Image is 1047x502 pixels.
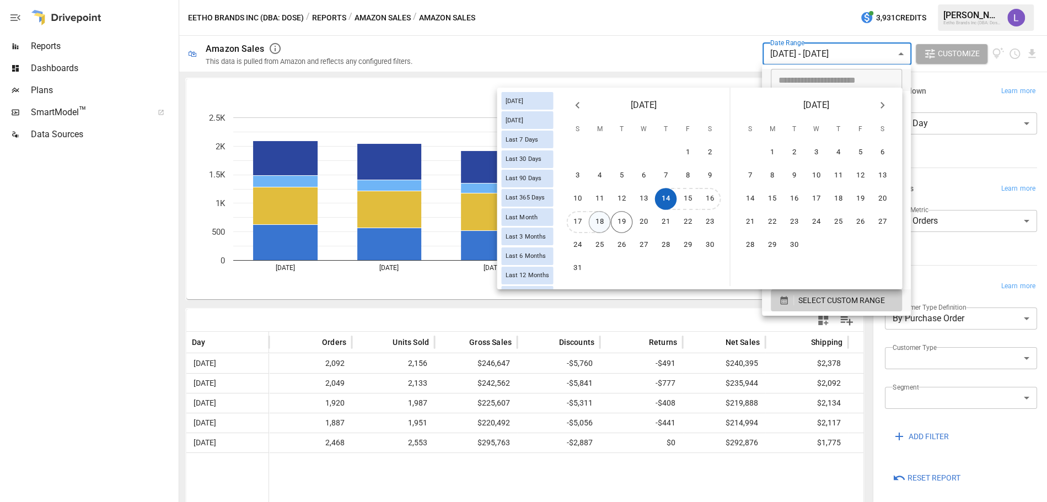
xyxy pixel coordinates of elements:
[656,118,675,141] span: Thursday
[783,165,806,187] button: 9
[611,211,633,233] button: 19
[567,257,589,279] button: 31
[655,234,677,256] button: 28
[501,214,541,221] span: Last Month
[783,188,806,210] button: 16
[589,165,611,187] button: 4
[501,170,553,187] div: Last 90 Days
[761,211,783,233] button: 22
[803,98,829,113] span: [DATE]
[567,118,587,141] span: Sunday
[631,98,657,113] span: [DATE]
[828,142,850,164] button: 4
[567,211,589,233] button: 17
[761,142,783,164] button: 1
[633,234,655,256] button: 27
[677,142,699,164] button: 1
[501,267,553,284] div: Last 12 Months
[783,211,806,233] button: 23
[501,117,528,124] span: [DATE]
[739,211,761,233] button: 21
[501,175,545,182] span: Last 90 Days
[806,142,828,164] button: 3
[700,118,720,141] span: Saturday
[589,234,611,256] button: 25
[567,234,589,256] button: 24
[850,118,870,141] span: Friday
[761,188,783,210] button: 15
[872,142,894,164] button: 6
[589,188,611,210] button: 11
[501,150,553,168] div: Last 30 Days
[611,234,633,256] button: 26
[699,234,721,256] button: 30
[501,155,545,163] span: Last 30 Days
[828,211,850,233] button: 25
[761,165,783,187] button: 8
[501,189,553,207] div: Last 365 Days
[871,94,893,116] button: Next month
[739,234,761,256] button: 28
[501,131,553,148] div: Last 7 Days
[850,142,872,164] button: 5
[806,188,828,210] button: 17
[828,118,848,141] span: Thursday
[501,228,553,245] div: Last 3 Months
[611,165,633,187] button: 5
[872,211,894,233] button: 27
[762,118,782,141] span: Monday
[633,211,655,233] button: 20
[678,118,697,141] span: Friday
[828,188,850,210] button: 18
[589,211,611,233] button: 18
[501,208,553,226] div: Last Month
[567,165,589,187] button: 3
[633,188,655,210] button: 13
[677,234,699,256] button: 29
[566,94,588,116] button: Previous month
[806,165,828,187] button: 10
[501,111,553,129] div: [DATE]
[699,165,721,187] button: 9
[677,188,699,210] button: 15
[501,233,550,240] span: Last 3 Months
[740,118,760,141] span: Sunday
[501,286,553,304] div: Last Year
[872,188,894,210] button: 20
[872,165,894,187] button: 13
[771,289,902,311] button: SELECT CUSTOM RANGE
[501,194,549,201] span: Last 365 Days
[806,211,828,233] button: 24
[677,165,699,187] button: 8
[501,252,550,260] span: Last 6 Months
[784,118,804,141] span: Tuesday
[739,165,761,187] button: 7
[699,188,721,210] button: 16
[783,234,806,256] button: 30
[655,211,677,233] button: 21
[655,165,677,187] button: 7
[501,98,528,105] span: [DATE]
[828,165,850,187] button: 11
[850,211,872,233] button: 26
[611,188,633,210] button: 12
[872,118,892,141] span: Saturday
[798,294,885,307] span: SELECT CUSTOM RANGE
[699,142,721,164] button: 2
[739,188,761,210] button: 14
[501,272,553,279] span: Last 12 Months
[501,92,553,110] div: [DATE]
[655,188,677,210] button: 14
[699,211,721,233] button: 23
[850,165,872,187] button: 12
[850,188,872,210] button: 19
[501,136,542,143] span: Last 7 Days
[611,118,631,141] span: Tuesday
[567,188,589,210] button: 10
[589,118,609,141] span: Monday
[633,118,653,141] span: Wednesday
[633,165,655,187] button: 6
[806,118,826,141] span: Wednesday
[501,247,553,265] div: Last 6 Months
[761,234,783,256] button: 29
